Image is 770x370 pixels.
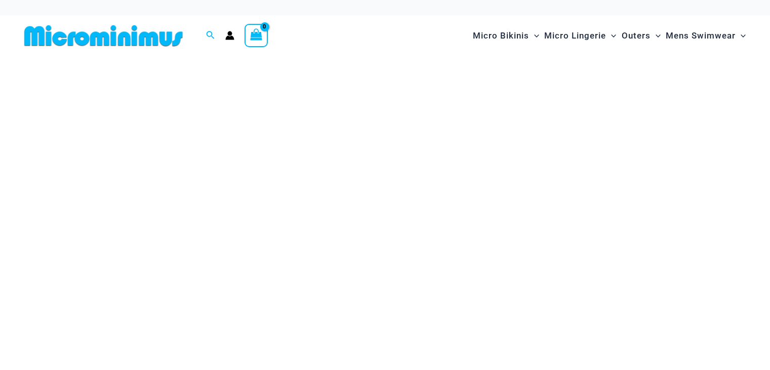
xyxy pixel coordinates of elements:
[225,31,234,40] a: Account icon link
[736,23,746,49] span: Menu Toggle
[622,23,651,49] span: Outers
[542,20,619,51] a: Micro LingerieMenu ToggleMenu Toggle
[529,23,539,49] span: Menu Toggle
[663,20,748,51] a: Mens SwimwearMenu ToggleMenu Toggle
[20,24,187,47] img: MM SHOP LOGO FLAT
[651,23,661,49] span: Menu Toggle
[544,23,606,49] span: Micro Lingerie
[206,29,215,42] a: Search icon link
[473,23,529,49] span: Micro Bikinis
[245,24,268,47] a: View Shopping Cart, empty
[666,23,736,49] span: Mens Swimwear
[606,23,616,49] span: Menu Toggle
[470,20,542,51] a: Micro BikinisMenu ToggleMenu Toggle
[469,19,750,53] nav: Site Navigation
[619,20,663,51] a: OutersMenu ToggleMenu Toggle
